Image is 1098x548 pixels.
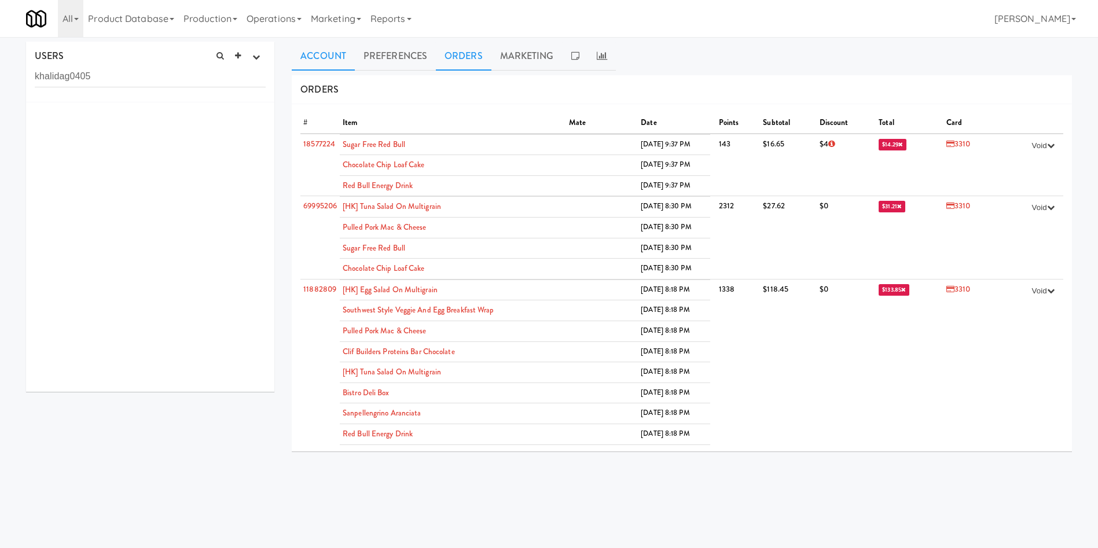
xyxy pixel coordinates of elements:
[1026,282,1060,300] button: Void
[343,284,438,295] a: [HK] Egg Salad on Multigrain
[946,138,971,149] a: 3310
[817,113,876,134] th: Discount
[638,134,710,155] td: [DATE] 9:37 PM
[879,284,909,296] span: $133.85
[436,42,491,71] a: Orders
[35,66,266,87] input: Search user
[343,449,424,460] a: Garlic Ginger Beef & Rice
[876,113,943,134] th: Total
[343,139,405,150] a: Sugar Free Red Bull
[343,366,441,377] a: [HK] Tuna Salad on Multigrain
[638,444,710,465] td: [DATE] 8:18 PM
[343,346,455,357] a: Clif Builders proteins Bar Chocolate
[716,113,760,134] th: Points
[760,134,816,196] td: $16.65
[303,284,336,295] a: 11882809
[716,134,760,196] td: 143
[638,218,710,238] td: [DATE] 8:30 PM
[35,49,64,62] span: USERS
[817,134,876,196] td: $4
[355,42,436,71] a: Preferences
[303,138,335,149] a: 18577224
[879,201,905,212] span: $31.21
[638,341,710,362] td: [DATE] 8:18 PM
[343,325,426,336] a: Pulled Pork Mac & Cheese
[343,222,426,233] a: Pulled Pork Mac & Cheese
[343,180,413,191] a: Red Bull Energy Drink
[638,403,710,424] td: [DATE] 8:18 PM
[638,279,710,300] td: [DATE] 8:18 PM
[343,304,494,315] a: Southwest Style Veggie and Egg Breakfast Wrap
[343,201,441,212] a: [HK] Tuna Salad on Multigrain
[817,196,876,279] td: $0
[760,279,816,465] td: $118.45
[638,197,710,218] td: [DATE] 8:30 PM
[638,155,710,176] td: [DATE] 9:37 PM
[943,113,994,134] th: Card
[638,113,710,133] th: Date
[340,113,566,133] th: Item
[946,284,971,295] a: 3310
[1026,137,1060,155] button: Void
[343,428,413,439] a: Red Bull Energy Drink
[491,42,563,71] a: Marketing
[343,387,390,398] a: Bistro Deli Box
[1026,199,1060,216] button: Void
[566,113,638,133] th: Mate
[760,113,816,134] th: Subtotal
[303,200,337,211] a: 69995206
[638,321,710,342] td: [DATE] 8:18 PM
[817,279,876,465] td: $0
[638,300,710,321] td: [DATE] 8:18 PM
[638,383,710,403] td: [DATE] 8:18 PM
[716,196,760,279] td: 2312
[716,279,760,465] td: 1338
[343,407,421,418] a: Sanpellengrino Aranciata
[760,196,816,279] td: $27.62
[300,83,339,96] span: ORDERS
[343,263,424,274] a: Chocolate Chip Loaf Cake
[946,200,971,211] a: 3310
[26,9,46,29] img: Micromart
[343,242,405,253] a: Sugar Free Red Bull
[638,424,710,444] td: [DATE] 8:18 PM
[638,175,710,196] td: [DATE] 9:37 PM
[638,259,710,279] td: [DATE] 8:30 PM
[638,362,710,383] td: [DATE] 8:18 PM
[638,238,710,259] td: [DATE] 8:30 PM
[292,42,355,71] a: Account
[343,159,424,170] a: Chocolate Chip Loaf Cake
[879,139,906,150] span: $14.29
[300,113,340,134] th: #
